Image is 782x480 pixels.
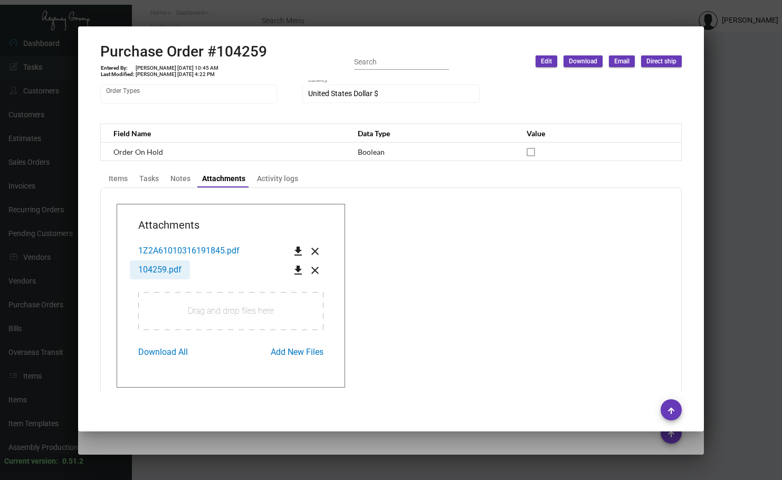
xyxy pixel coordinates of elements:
button: Download All [130,343,196,362]
button: Email [609,55,635,67]
button: 104259.pdf [130,260,190,279]
td: Entered By: [100,65,135,71]
span: Order On Hold [113,147,163,156]
button: Direct ship [641,55,682,67]
button: 1Z2A61010316191845.pdf [130,241,248,260]
div: Activity logs [257,173,298,184]
button: Edit [536,55,557,67]
span: Boolean [358,147,385,156]
div: Current version: [4,456,58,467]
span: Attachments [138,217,323,233]
span: Direct ship [646,57,676,66]
span: 104259.pdf [138,265,182,275]
span: Download [569,57,597,66]
th: Value [516,124,682,143]
mat-icon: get_app [292,245,304,258]
div: Attachments [202,173,245,184]
span: Add New Files [271,347,323,357]
mat-icon: close [309,245,321,258]
button: Add New Files [262,343,332,362]
h2: Purchase Order #104259 [100,43,267,61]
span: 1Z2A61010316191845.pdf [138,246,240,256]
div: 0.51.2 [62,456,83,467]
td: Last Modified: [100,71,135,78]
th: Data Type [347,124,516,143]
mat-icon: get_app [292,264,304,277]
div: Tasks [139,173,159,184]
span: Edit [541,57,552,66]
span: Download All [138,347,188,357]
td: [PERSON_NAME] [DATE] 10:45 AM [135,65,219,71]
button: Download [564,55,603,67]
div: Notes [170,173,190,184]
span: Drag and drop files here [188,306,274,316]
mat-icon: close [309,264,321,277]
th: Field Name [101,124,347,143]
div: Items [109,173,128,184]
span: Email [614,57,630,66]
td: [PERSON_NAME] [DATE] 4:22 PM [135,71,219,78]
